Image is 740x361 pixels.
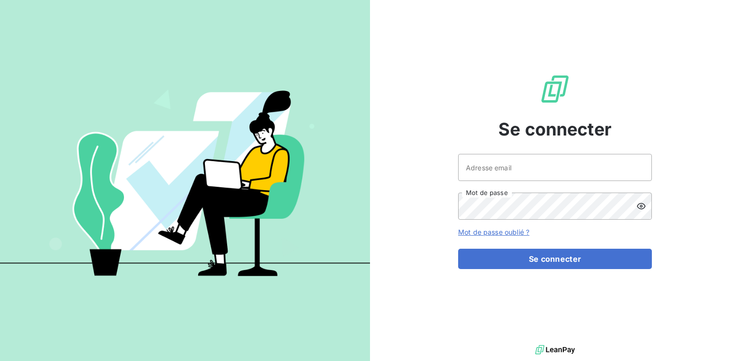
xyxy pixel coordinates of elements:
[535,343,575,357] img: logo
[458,249,652,269] button: Se connecter
[498,116,612,142] span: Se connecter
[458,228,529,236] a: Mot de passe oublié ?
[540,74,570,105] img: Logo LeanPay
[458,154,652,181] input: placeholder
